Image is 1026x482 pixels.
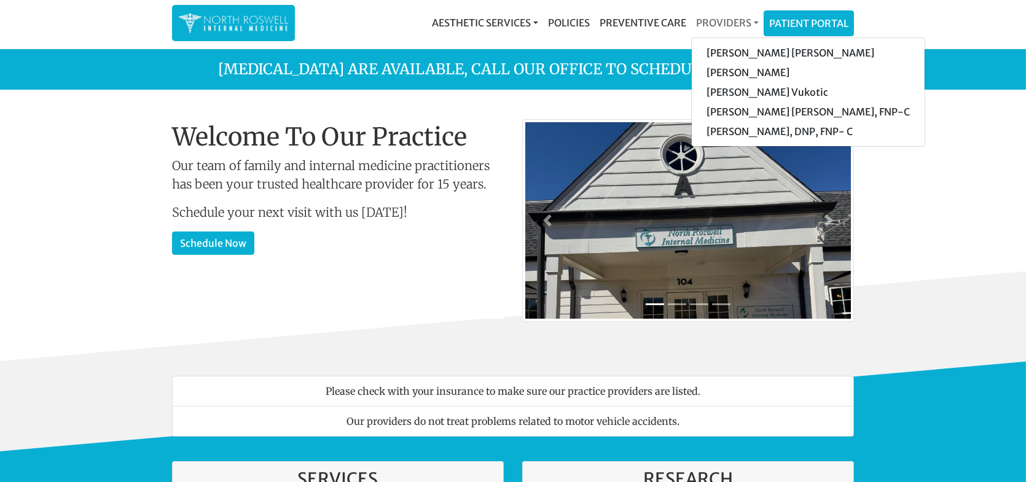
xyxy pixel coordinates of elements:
[764,11,853,36] a: Patient Portal
[692,43,925,63] a: [PERSON_NAME] [PERSON_NAME]
[172,376,854,406] li: Please check with your insurance to make sure our practice providers are listed.
[692,63,925,82] a: [PERSON_NAME]
[692,82,925,102] a: [PERSON_NAME] Vukotic
[543,10,595,35] a: Policies
[595,10,691,35] a: Preventive Care
[178,11,289,35] img: North Roswell Internal Medicine
[172,203,504,222] p: Schedule your next visit with us [DATE]!
[172,122,504,152] h1: Welcome To Our Practice
[692,102,925,122] a: [PERSON_NAME] [PERSON_NAME], FNP-C
[172,406,854,437] li: Our providers do not treat problems related to motor vehicle accidents.
[172,157,504,193] p: Our team of family and internal medicine practitioners has been your trusted healthcare provider ...
[172,231,254,255] a: Schedule Now
[692,122,925,141] a: [PERSON_NAME], DNP, FNP- C
[691,10,764,35] a: Providers
[163,58,863,80] p: [MEDICAL_DATA] are available, call our office to schedule! 770.645.0017
[427,10,543,35] a: Aesthetic Services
